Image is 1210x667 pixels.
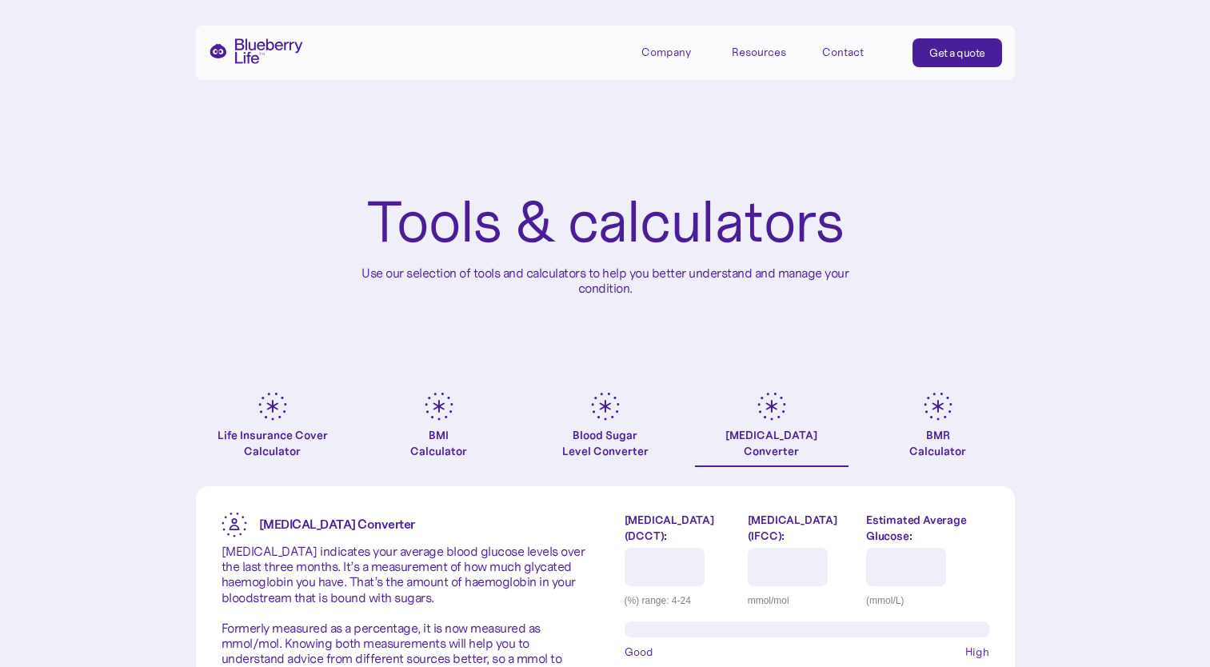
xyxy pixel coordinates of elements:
a: BMICalculator [362,392,516,467]
h1: Tools & calculators [366,192,844,253]
div: Contact [822,46,864,59]
span: High [965,644,989,660]
div: Life Insurance Cover Calculator [196,427,349,459]
div: Company [641,38,713,65]
div: (%) range: 4-24 [625,593,736,609]
div: Resources [732,38,804,65]
strong: [MEDICAL_DATA] Converter [259,516,415,532]
a: Blood SugarLevel Converter [529,392,682,467]
div: Blood Sugar Level Converter [562,427,649,459]
div: Resources [732,46,786,59]
div: BMR Calculator [909,427,966,459]
div: Get a quote [929,45,985,61]
a: Contact [822,38,894,65]
a: Get a quote [912,38,1002,67]
label: [MEDICAL_DATA] (DCCT): [625,512,736,544]
p: Use our selection of tools and calculators to help you better understand and manage your condition. [349,266,861,296]
div: BMI Calculator [410,427,467,459]
div: Company [641,46,691,59]
span: Good [625,644,653,660]
label: Estimated Average Glucose: [866,512,988,544]
a: Life Insurance Cover Calculator [196,392,349,467]
a: BMRCalculator [861,392,1015,467]
div: (mmol/L) [866,593,988,609]
label: [MEDICAL_DATA] (IFCC): [748,512,854,544]
div: [MEDICAL_DATA] Converter [725,427,817,459]
a: [MEDICAL_DATA]Converter [695,392,849,467]
div: mmol/mol [748,593,854,609]
a: home [209,38,303,64]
